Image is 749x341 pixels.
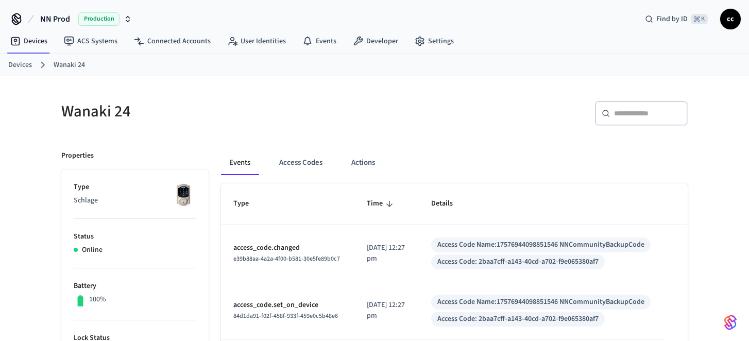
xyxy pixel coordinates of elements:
button: Actions [343,150,383,175]
span: e39b88aa-4a2a-4f00-b581-30e5fe89b0c7 [233,254,340,263]
p: Schlage [74,195,196,206]
p: Status [74,231,196,242]
div: Find by ID⌘ K [637,10,716,28]
a: User Identities [219,32,294,50]
div: Access Code Name: 17576944098851546 NNCommunityBackupCode [437,240,644,250]
div: Access Code Name: 17576944098851546 NNCommunityBackupCode [437,297,644,308]
p: Battery [74,281,196,292]
span: cc [721,10,740,28]
span: Time [367,196,396,212]
p: access_code.changed [233,243,342,253]
span: Find by ID [656,14,688,24]
div: Access Code: 2baa7cff-a143-40cd-a702-f9e065380af7 [437,314,599,325]
p: Properties [61,150,94,161]
a: Devices [8,60,32,71]
p: 100% [89,294,106,305]
div: ant example [221,150,688,175]
a: Devices [2,32,56,50]
span: NN Prod [40,13,70,25]
button: cc [720,9,741,29]
a: Wanaki 24 [54,60,85,71]
span: ⌘ K [691,14,708,24]
p: [DATE] 12:27 pm [367,300,406,321]
button: Access Codes [271,150,331,175]
a: ACS Systems [56,32,126,50]
span: Details [431,196,466,212]
p: Online [82,245,103,255]
img: Schlage Sense Smart Deadbolt with Camelot Trim, Front [171,182,196,208]
span: Production [78,12,120,26]
a: Settings [406,32,462,50]
h5: Wanaki 24 [61,101,368,122]
a: Events [294,32,345,50]
a: Developer [345,32,406,50]
img: SeamLogoGradient.69752ec5.svg [724,314,737,331]
div: Access Code: 2baa7cff-a143-40cd-a702-f9e065380af7 [437,257,599,267]
p: [DATE] 12:27 pm [367,243,406,264]
a: Connected Accounts [126,32,219,50]
span: Type [233,196,262,212]
p: access_code.set_on_device [233,300,342,311]
button: Events [221,150,259,175]
p: Type [74,182,196,193]
span: 84d1da91-f02f-458f-933f-459e0c5b48e6 [233,312,338,320]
